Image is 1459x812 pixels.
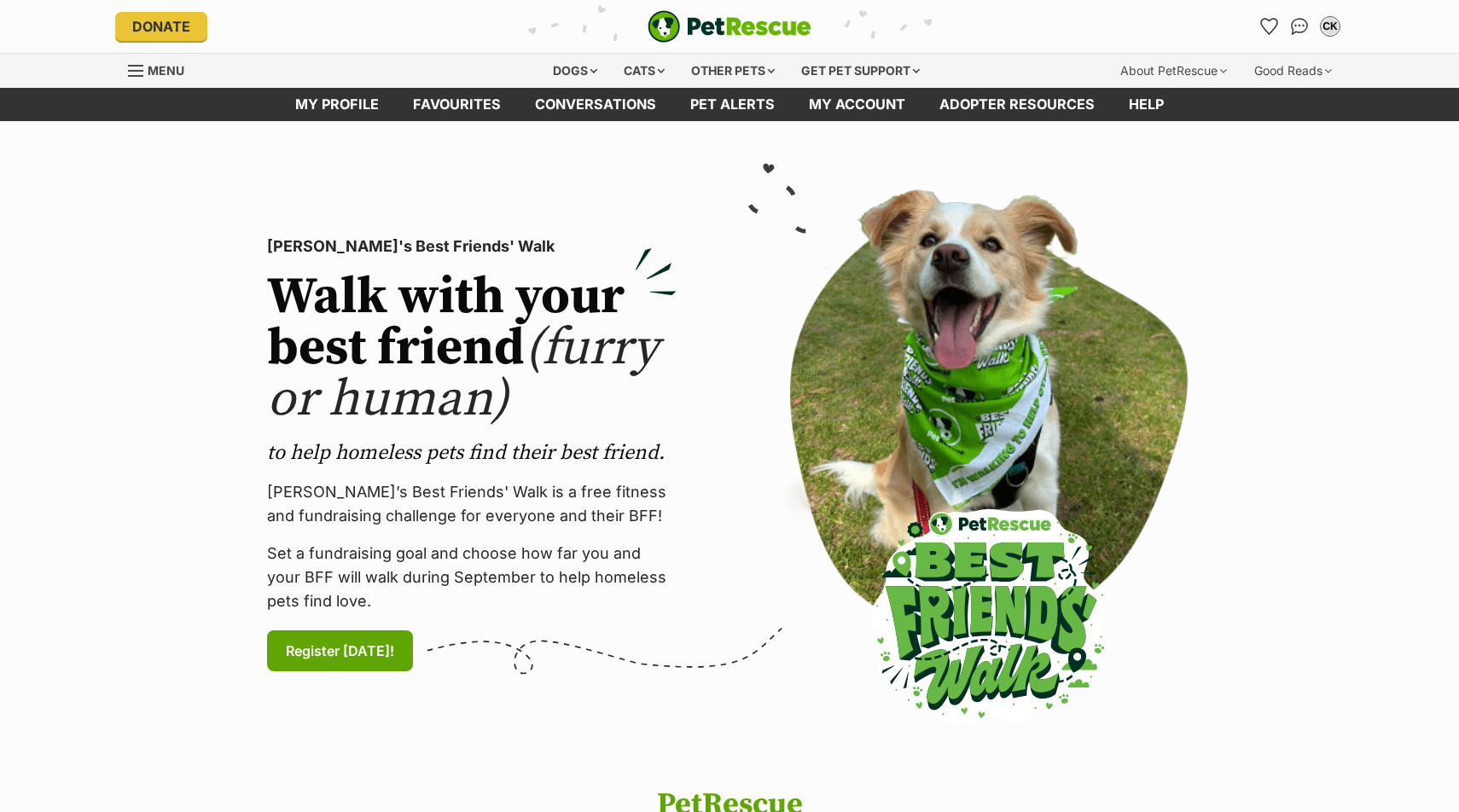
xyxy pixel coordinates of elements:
[673,88,792,121] a: Pet alerts
[1291,18,1309,35] img: chat-41dd97257d64d25036548639549fe6c8038ab92f7586957e7f3b1b290dea8141.svg
[518,88,673,121] a: conversations
[148,63,184,78] span: Menu
[922,88,1112,121] a: Adopter resources
[286,641,394,661] span: Register [DATE]!
[267,480,677,528] p: [PERSON_NAME]’s Best Friends' Walk is a free fitness and fundraising challenge for everyone and t...
[1255,13,1344,40] ul: Account quick links
[1112,88,1181,121] a: Help
[1317,13,1344,40] button: My account
[278,88,396,121] a: My profile
[1255,13,1282,40] a: Favourites
[267,235,677,258] p: [PERSON_NAME]'s Best Friends' Walk
[267,630,413,671] a: Register [DATE]!
[648,10,811,43] img: logo-e224e6f780fb5917bec1dbf3a21bbac754714ae5b6737aabdf751b685950b380.svg
[115,12,207,41] a: Donate
[1286,13,1313,40] a: Conversations
[612,54,677,88] div: Cats
[789,54,932,88] div: Get pet support
[267,316,659,432] span: (furry or human)
[648,10,811,43] a: PetRescue
[267,542,677,613] p: Set a fundraising goal and choose how far you and your BFF will walk during September to help hom...
[267,272,677,426] h2: Walk with your best friend
[1108,54,1239,88] div: About PetRescue
[792,88,922,121] a: My account
[267,439,677,467] p: to help homeless pets find their best friend.
[1242,54,1344,88] div: Good Reads
[396,88,518,121] a: Favourites
[128,54,196,84] a: Menu
[541,54,609,88] div: Dogs
[679,54,787,88] div: Other pets
[1322,18,1339,35] div: CK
